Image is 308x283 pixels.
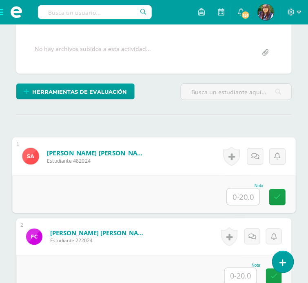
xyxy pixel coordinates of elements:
a: Herramientas de evaluación [16,84,135,99]
a: [PERSON_NAME] [PERSON_NAME] [47,149,148,157]
img: 1b825a17e08a225cb0c224a19acd33b7.png [22,148,39,165]
span: Estudiante 482024 [47,157,148,164]
input: Busca un usuario... [38,5,152,19]
img: d02f7b5d7dd3d7b9e4d2ee7bbdbba8a0.png [258,4,274,20]
div: No hay archivos subidos a esta actividad... [35,45,151,61]
img: 3835406e901ac18643d08041c86a6c96.png [26,229,42,245]
div: Nota [224,263,260,268]
span: Estudiante 222024 [50,237,148,244]
span: Herramientas de evaluación [33,84,127,99]
a: [PERSON_NAME] [PERSON_NAME] [50,229,148,237]
input: 0-20.0 [227,189,259,205]
input: Busca un estudiante aquí... [181,84,291,100]
div: Nota [226,184,264,188]
span: 151 [241,11,250,20]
